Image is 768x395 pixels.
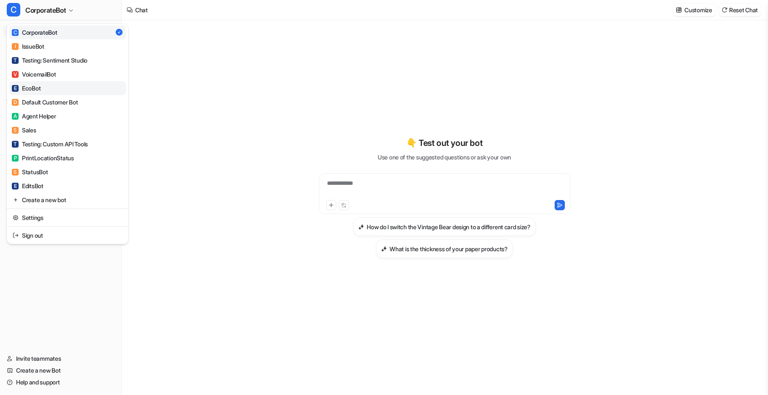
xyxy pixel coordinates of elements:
div: StatusBot [12,167,48,176]
span: A [12,113,19,120]
img: reset [13,195,19,204]
div: Default Customer Bot [12,98,78,107]
div: Testing: Custom API Tools [12,140,88,148]
div: Agent Helper [12,112,56,121]
span: I [12,43,19,50]
div: PrintLocationStatus [12,154,74,162]
span: C [7,3,20,16]
span: C [12,29,19,36]
span: V [12,71,19,78]
a: Sign out [9,228,126,242]
span: S [12,127,19,134]
div: Testing: Sentiment Studio [12,56,87,65]
img: reset [13,213,19,222]
span: S [12,169,19,176]
div: EcoBot [12,84,41,93]
span: E [12,85,19,92]
span: P [12,155,19,162]
span: D [12,99,19,106]
span: T [12,57,19,64]
div: VoicemailBot [12,70,56,79]
div: IssueBot [12,42,44,51]
span: CorporateBot [25,4,66,16]
div: CCorporateBot [7,24,128,244]
img: reset [13,231,19,240]
a: Create a new bot [9,193,126,207]
div: EditsBot [12,181,44,190]
div: CorporateBot [12,28,57,37]
a: Settings [9,211,126,225]
span: E [12,183,19,189]
span: T [12,141,19,148]
div: Sales [12,126,36,134]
